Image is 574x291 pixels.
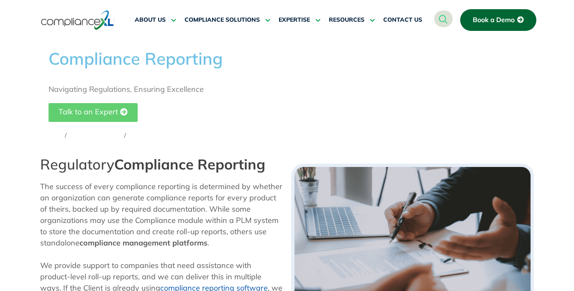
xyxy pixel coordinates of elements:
[126,132,189,139] span: Compliance Reporting
[49,132,65,139] a: Home
[279,10,320,30] a: EXPERTISE
[79,238,208,248] strong: compliance management platforms
[329,10,375,30] a: RESOURCES
[59,108,118,117] span: Talk to an Expert
[40,156,283,173] h2: Regulatory
[473,16,515,24] span: Book a Demo
[383,10,422,30] a: CONTACT US
[434,10,453,27] a: navsearch-button
[135,10,176,30] a: ABOUT US
[67,132,124,139] a: Compliance Solutions
[329,16,364,24] span: RESOURCES
[49,84,525,95] div: Navigating Regulations, Ensuring Excellence
[135,16,166,24] span: ABOUT US
[184,10,270,30] a: COMPLIANCE SOLUTIONS
[279,16,310,24] span: EXPERTISE
[184,16,260,24] span: COMPLIANCE SOLUTIONS
[49,132,189,139] span: / /
[460,9,536,31] a: Book a Demo
[114,155,265,173] strong: Compliance Reporting
[49,103,138,122] a: Talk to an Expert
[49,48,525,68] h1: Compliance Reporting
[383,16,422,24] span: CONTACT US
[38,10,117,30] img: logo-one.svg
[40,181,283,248] p: The success of every compliance reporting is determined by whether an organization can generate c...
